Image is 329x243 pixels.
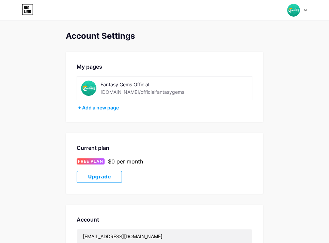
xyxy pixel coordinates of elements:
[78,104,252,111] div: + Add a new page
[77,63,252,71] div: My pages
[287,4,300,17] img: 92jeetopk
[66,31,263,41] div: Account Settings
[77,215,252,224] div: Account
[77,144,252,152] div: Current plan
[100,88,184,96] div: [DOMAIN_NAME]/officialfantasygems
[77,229,252,243] input: Email
[81,81,96,96] img: officialfantasygems
[77,171,122,183] button: Upgrade
[88,174,111,180] span: Upgrade
[100,81,192,88] div: Fantasy Gems Official
[108,157,143,166] div: $0 per month
[78,158,103,164] span: FREE PLAN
